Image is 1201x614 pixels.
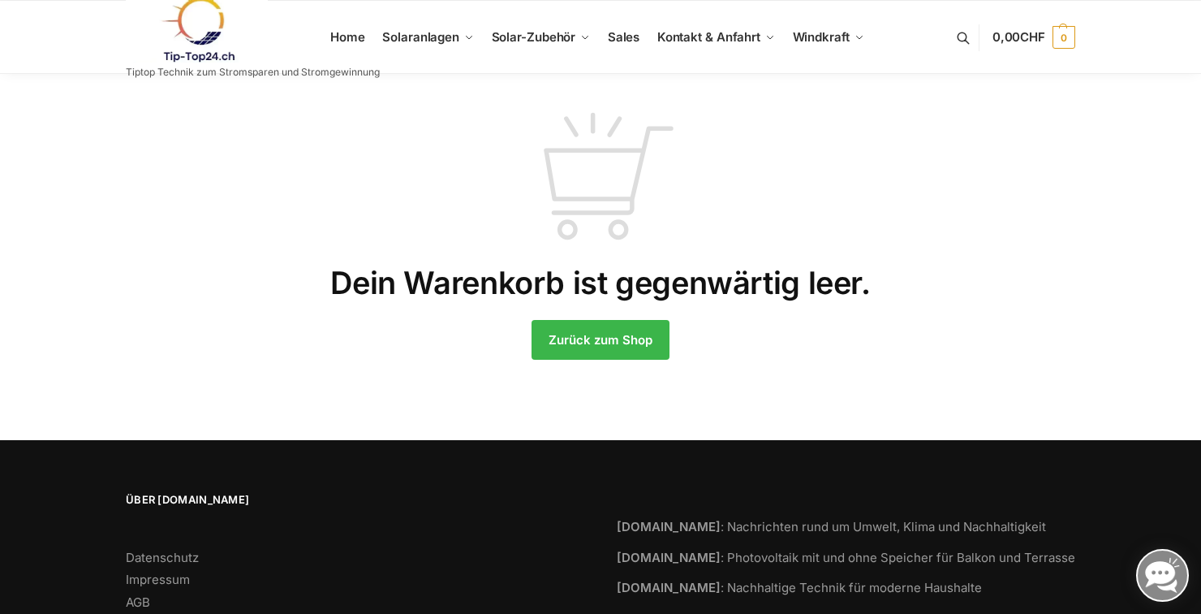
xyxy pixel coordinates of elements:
[793,29,850,45] span: Windkraft
[126,572,190,587] a: Impressum
[532,320,669,360] a: Zurück zum Shop
[992,13,1075,62] a: 0,00CHF 0
[126,100,1075,320] div: Dein Warenkorb ist gegenwärtig leer.
[608,29,640,45] span: Sales
[1020,29,1045,45] span: CHF
[992,29,1045,45] span: 0,00
[617,519,1046,534] a: [DOMAIN_NAME]: Nachrichten rund um Umwelt, Klima und Nachhaltigkeit
[126,492,584,508] span: Über [DOMAIN_NAME]
[492,29,576,45] span: Solar-Zubehör
[617,519,721,534] strong: [DOMAIN_NAME]
[617,550,1075,565] a: [DOMAIN_NAME]: Photovoltaik mit und ohne Speicher für Balkon und Terrasse
[786,1,871,74] a: Windkraft
[382,29,459,45] span: Solaranlagen
[126,67,380,77] p: Tiptop Technik zum Stromsparen und Stromgewinnung
[484,1,596,74] a: Solar-Zubehör
[617,550,721,565] strong: [DOMAIN_NAME]
[650,1,781,74] a: Kontakt & Anfahrt
[617,580,982,595] a: [DOMAIN_NAME]: Nachhaltige Technik für moderne Haushalte
[600,1,646,74] a: Sales
[126,550,199,565] a: Datenschutz
[657,29,760,45] span: Kontakt & Anfahrt
[376,1,480,74] a: Solaranlagen
[617,580,721,595] strong: [DOMAIN_NAME]
[1052,26,1075,49] span: 0
[126,595,150,610] a: AGB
